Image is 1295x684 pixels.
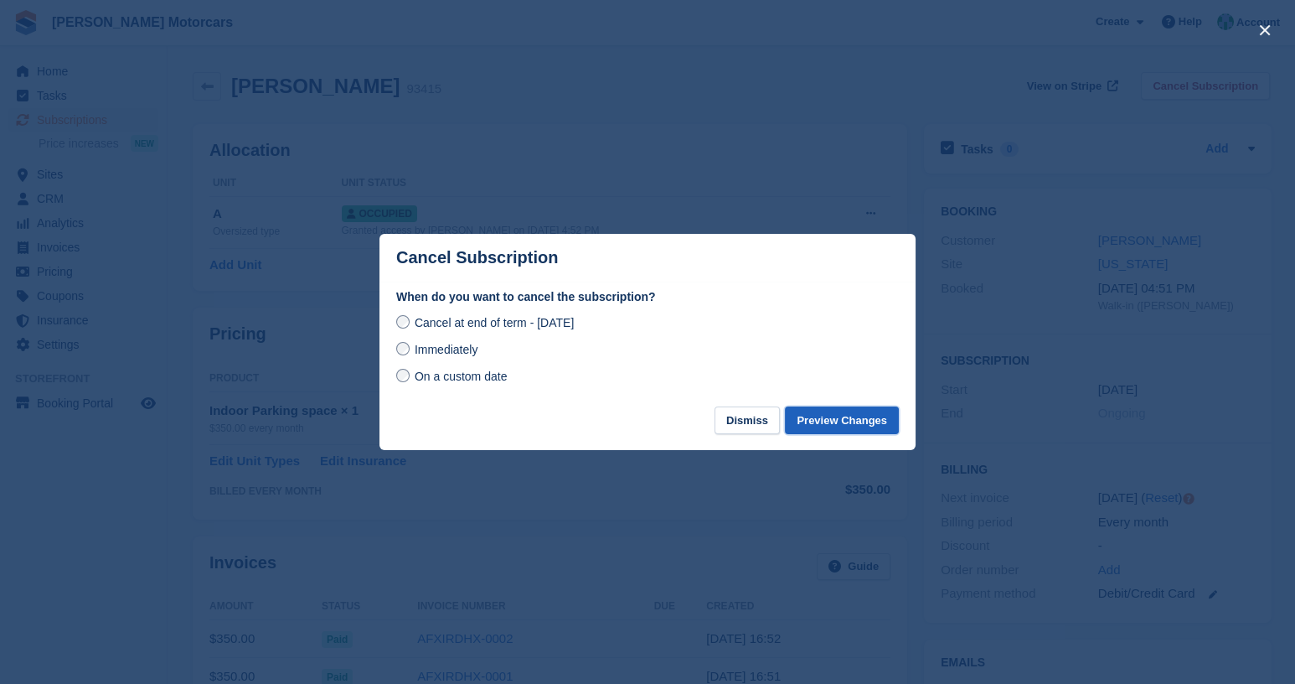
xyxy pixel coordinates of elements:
[396,342,410,355] input: Immediately
[785,407,899,434] button: Preview Changes
[415,343,477,356] span: Immediately
[1251,17,1278,44] button: close
[396,315,410,329] input: Cancel at end of term - [DATE]
[715,407,780,434] button: Dismiss
[396,248,558,267] p: Cancel Subscription
[415,316,574,329] span: Cancel at end of term - [DATE]
[396,288,899,306] label: When do you want to cancel the subscription?
[415,370,508,383] span: On a custom date
[396,369,410,382] input: On a custom date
